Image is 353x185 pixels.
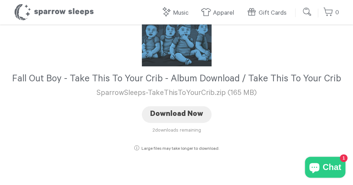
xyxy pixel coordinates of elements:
[300,5,314,19] input: Submit
[246,6,290,21] a: Gift Cards
[134,146,139,152] span: ⓘ
[142,106,212,123] button: Download Now
[152,128,155,134] span: 2
[201,6,238,21] a: Apparel
[303,157,347,179] inbox-online-store-chat: Shopify online store chat
[107,146,246,152] div: Large files may take longer to download.
[14,3,94,21] h1: Sparrow Sleeps
[323,5,339,20] a: 0
[161,6,192,21] a: Music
